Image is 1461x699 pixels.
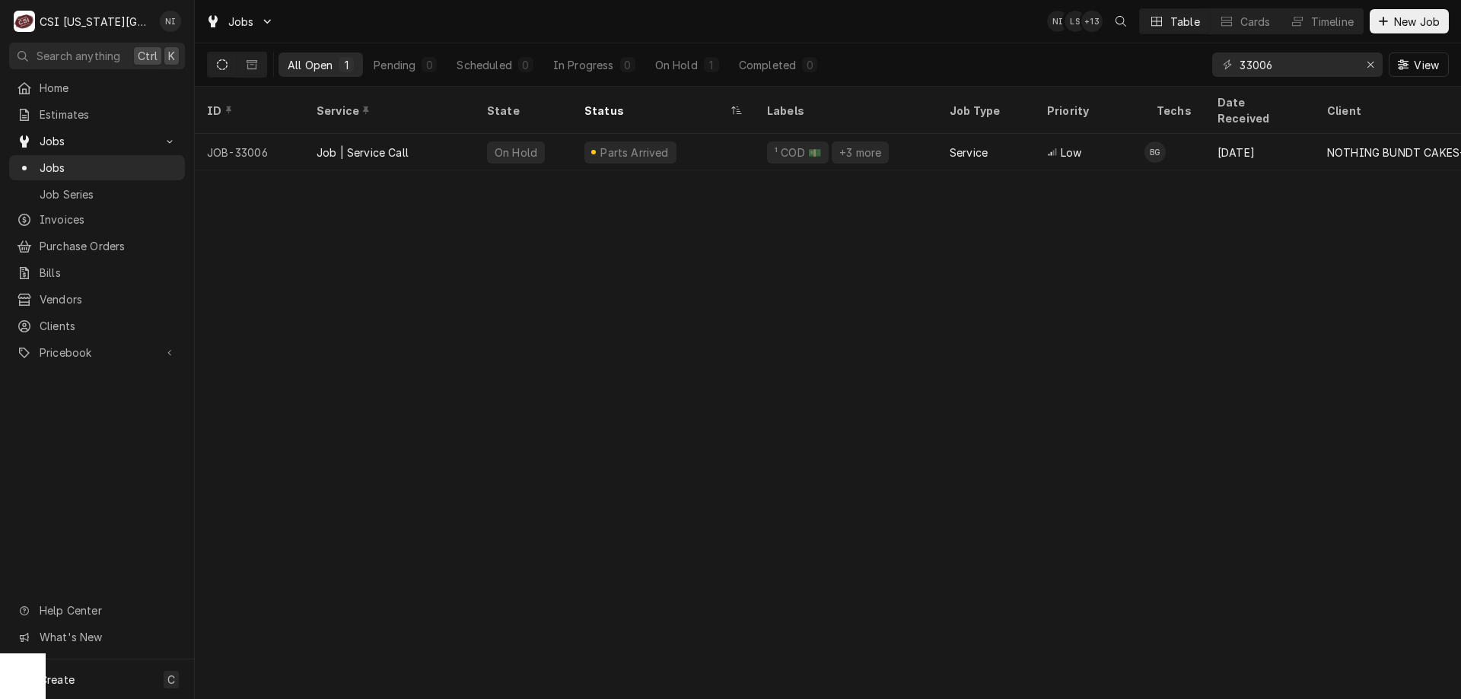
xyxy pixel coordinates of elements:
[457,57,511,73] div: Scheduled
[521,57,530,73] div: 0
[160,11,181,32] div: Nate Ingram's Avatar
[40,345,154,361] span: Pricebook
[199,9,280,34] a: Go to Jobs
[9,43,185,69] button: Search anythingCtrlK
[838,145,883,160] div: +3 more
[207,103,289,119] div: ID
[1391,14,1443,30] span: New Job
[40,291,177,307] span: Vendors
[228,14,254,30] span: Jobs
[1047,103,1129,119] div: Priority
[1157,103,1193,119] div: Techs
[623,57,632,73] div: 0
[40,602,176,618] span: Help Center
[487,103,560,119] div: State
[655,57,698,73] div: On Hold
[9,207,185,232] a: Invoices
[317,103,460,119] div: Service
[950,103,1023,119] div: Job Type
[1370,9,1449,33] button: New Job
[707,57,716,73] div: 1
[1240,52,1354,77] input: Keyword search
[9,624,185,650] a: Go to What's New
[1144,141,1166,163] div: BG
[1065,11,1086,32] div: Lindy Springer's Avatar
[9,155,185,180] a: Jobs
[138,48,158,64] span: Ctrl
[767,103,925,119] div: Labels
[584,103,727,119] div: Status
[9,129,185,154] a: Go to Jobs
[553,57,614,73] div: In Progress
[950,145,988,160] div: Service
[317,145,409,160] div: Job | Service Call
[40,14,151,30] div: CSI [US_STATE][GEOGRAPHIC_DATA]
[9,75,185,100] a: Home
[739,57,796,73] div: Completed
[40,265,177,281] span: Bills
[40,80,177,96] span: Home
[493,145,539,160] div: On Hold
[342,57,351,73] div: 1
[40,186,177,202] span: Job Series
[40,629,176,645] span: What's New
[1065,11,1086,32] div: LS
[1217,94,1300,126] div: Date Received
[1311,14,1354,30] div: Timeline
[1240,14,1271,30] div: Cards
[1205,134,1315,170] div: [DATE]
[9,340,185,365] a: Go to Pricebook
[805,57,814,73] div: 0
[40,133,154,149] span: Jobs
[195,134,304,170] div: JOB-33006
[9,313,185,338] a: Clients
[288,57,333,73] div: All Open
[9,102,185,127] a: Estimates
[1109,9,1133,33] button: Open search
[160,11,181,32] div: NI
[9,182,185,207] a: Job Series
[374,57,415,73] div: Pending
[1358,52,1383,77] button: Erase input
[9,234,185,259] a: Purchase Orders
[773,145,823,160] div: ¹ COD 💵
[9,598,185,623] a: Go to Help Center
[40,106,177,122] span: Estimates
[1061,145,1081,160] span: Low
[14,11,35,32] div: CSI Kansas City's Avatar
[37,48,120,64] span: Search anything
[1047,11,1068,32] div: Nate Ingram's Avatar
[1047,11,1068,32] div: NI
[9,260,185,285] a: Bills
[1081,11,1103,32] div: + 13
[599,145,670,160] div: Parts Arrived
[40,160,177,176] span: Jobs
[1411,57,1442,73] span: View
[40,318,177,334] span: Clients
[9,287,185,312] a: Vendors
[1144,141,1166,163] div: Brian Gonzalez's Avatar
[40,211,177,227] span: Invoices
[40,238,177,254] span: Purchase Orders
[168,48,175,64] span: K
[1389,52,1449,77] button: View
[1170,14,1200,30] div: Table
[425,57,434,73] div: 0
[40,673,75,686] span: Create
[167,672,175,688] span: C
[14,11,35,32] div: C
